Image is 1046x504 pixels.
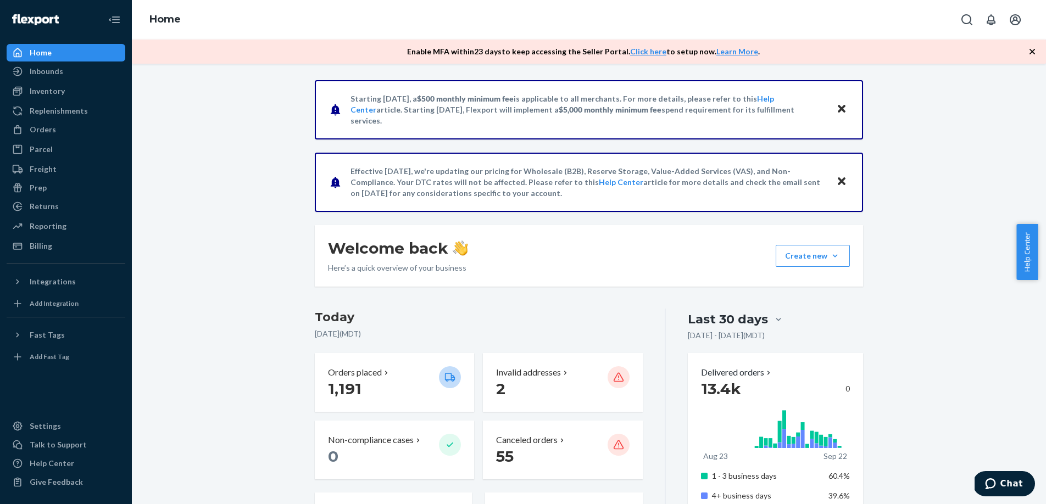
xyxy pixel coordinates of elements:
[7,160,125,178] a: Freight
[7,473,125,491] button: Give Feedback
[30,182,47,193] div: Prep
[30,105,88,116] div: Replenishments
[30,240,52,251] div: Billing
[7,179,125,197] a: Prep
[350,166,826,199] p: Effective [DATE], we're updating our pricing for Wholesale (B2B), Reserve Storage, Value-Added Se...
[328,238,468,258] h1: Welcome back
[350,93,826,126] p: Starting [DATE], a is applicable to all merchants. For more details, please refer to this article...
[688,311,768,328] div: Last 30 days
[103,9,125,31] button: Close Navigation
[7,102,125,120] a: Replenishments
[630,47,666,56] a: Click here
[407,46,760,57] p: Enable MFA within 23 days to keep accessing the Seller Portal. to setup now. .
[7,295,125,312] a: Add Integration
[453,240,468,256] img: hand-wave emoji
[7,141,125,158] a: Parcel
[701,366,773,379] button: Delivered orders
[975,471,1035,499] iframe: Opens a widget where you can chat to one of our agents
[483,353,642,412] button: Invalid addresses 2
[712,490,820,501] p: 4+ business days
[328,366,382,379] p: Orders placed
[716,47,758,56] a: Learn More
[828,491,850,500] span: 39.6%
[980,9,1002,31] button: Open notifications
[7,63,125,80] a: Inbounds
[30,66,63,77] div: Inbounds
[30,86,65,97] div: Inventory
[1004,9,1026,31] button: Open account menu
[496,379,505,398] span: 2
[30,421,61,432] div: Settings
[834,174,849,190] button: Close
[7,436,125,453] button: Talk to Support
[315,328,643,339] p: [DATE] ( MDT )
[30,144,53,155] div: Parcel
[149,13,181,25] a: Home
[7,417,125,435] a: Settings
[703,451,728,462] p: Aug 23
[417,94,514,103] span: $500 monthly minimum fee
[7,198,125,215] a: Returns
[30,439,87,450] div: Talk to Support
[315,353,474,412] button: Orders placed 1,191
[834,102,849,117] button: Close
[496,366,561,379] p: Invalid addresses
[328,262,468,273] p: Here’s a quick overview of your business
[7,326,125,344] button: Fast Tags
[315,309,643,326] h3: Today
[30,47,52,58] div: Home
[824,451,847,462] p: Sep 22
[483,421,642,479] button: Canceled orders 55
[7,217,125,235] a: Reporting
[30,299,79,308] div: Add Integration
[30,458,74,469] div: Help Center
[30,276,76,287] div: Integrations
[701,379,850,399] div: 0
[30,221,66,232] div: Reporting
[30,477,83,488] div: Give Feedback
[328,434,414,446] p: Non-compliance cases
[30,164,57,175] div: Freight
[7,273,125,290] button: Integrations
[712,471,820,481] p: 1 - 3 business days
[776,245,850,267] button: Create new
[30,124,56,135] div: Orders
[30,352,69,361] div: Add Fast Tag
[30,329,65,340] div: Fast Tags
[828,471,850,480] span: 60.4%
[7,455,125,472] a: Help Center
[30,201,59,212] div: Returns
[599,177,643,187] a: Help Center
[956,9,978,31] button: Open Search Box
[688,330,765,341] p: [DATE] - [DATE] ( MDT )
[496,434,558,446] p: Canceled orders
[7,82,125,100] a: Inventory
[7,237,125,255] a: Billing
[7,121,125,138] a: Orders
[701,379,741,398] span: 13.4k
[496,447,514,466] span: 55
[315,421,474,479] button: Non-compliance cases 0
[12,14,59,25] img: Flexport logo
[7,348,125,366] a: Add Fast Tag
[328,379,361,398] span: 1,191
[7,44,125,61] a: Home
[141,4,190,36] ol: breadcrumbs
[1016,224,1038,280] button: Help Center
[559,105,661,114] span: $5,000 monthly minimum fee
[328,447,338,466] span: 0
